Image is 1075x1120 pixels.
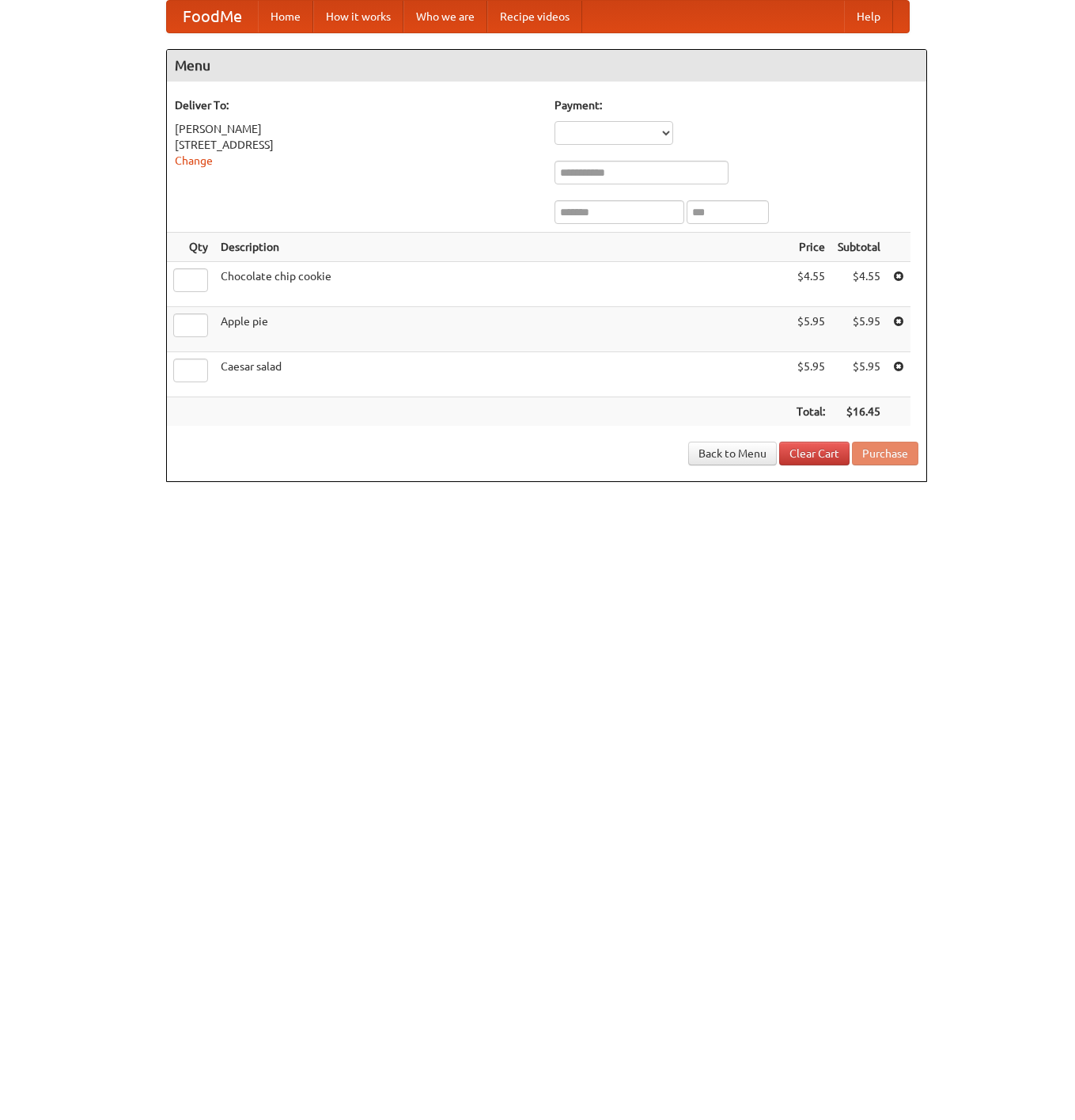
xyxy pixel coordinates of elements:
[258,1,313,32] a: Home
[790,307,831,352] td: $5.95
[403,1,487,32] a: Who we are
[779,442,850,465] a: Clear Cart
[790,352,831,397] td: $5.95
[790,233,831,262] th: Price
[175,97,539,113] h5: Deliver To:
[831,233,887,262] th: Subtotal
[175,137,539,153] div: [STREET_ADDRESS]
[313,1,403,32] a: How it works
[167,1,258,32] a: FoodMe
[852,442,918,465] button: Purchase
[167,50,926,82] h4: Menu
[790,262,831,307] td: $4.55
[555,97,918,113] h5: Payment:
[175,154,213,167] a: Change
[831,352,887,397] td: $5.95
[214,307,790,352] td: Apple pie
[831,262,887,307] td: $4.55
[831,307,887,352] td: $5.95
[214,262,790,307] td: Chocolate chip cookie
[487,1,582,32] a: Recipe videos
[175,121,539,137] div: [PERSON_NAME]
[844,1,893,32] a: Help
[214,233,790,262] th: Description
[688,442,777,465] a: Back to Menu
[167,233,214,262] th: Qty
[790,397,831,427] th: Total:
[214,352,790,397] td: Caesar salad
[831,397,887,427] th: $16.45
